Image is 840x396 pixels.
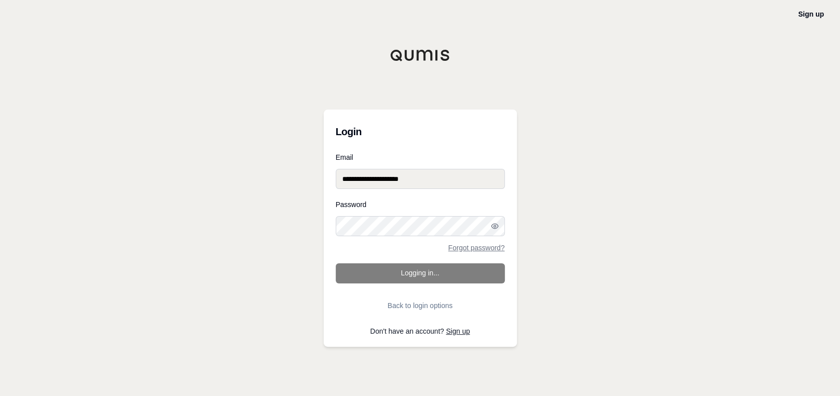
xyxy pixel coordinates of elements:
[390,49,450,61] img: Qumis
[336,122,505,142] h3: Login
[798,10,824,18] a: Sign up
[448,244,504,251] a: Forgot password?
[336,154,505,161] label: Email
[336,328,505,335] p: Don't have an account?
[336,295,505,316] button: Back to login options
[336,201,505,208] label: Password
[446,327,470,335] a: Sign up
